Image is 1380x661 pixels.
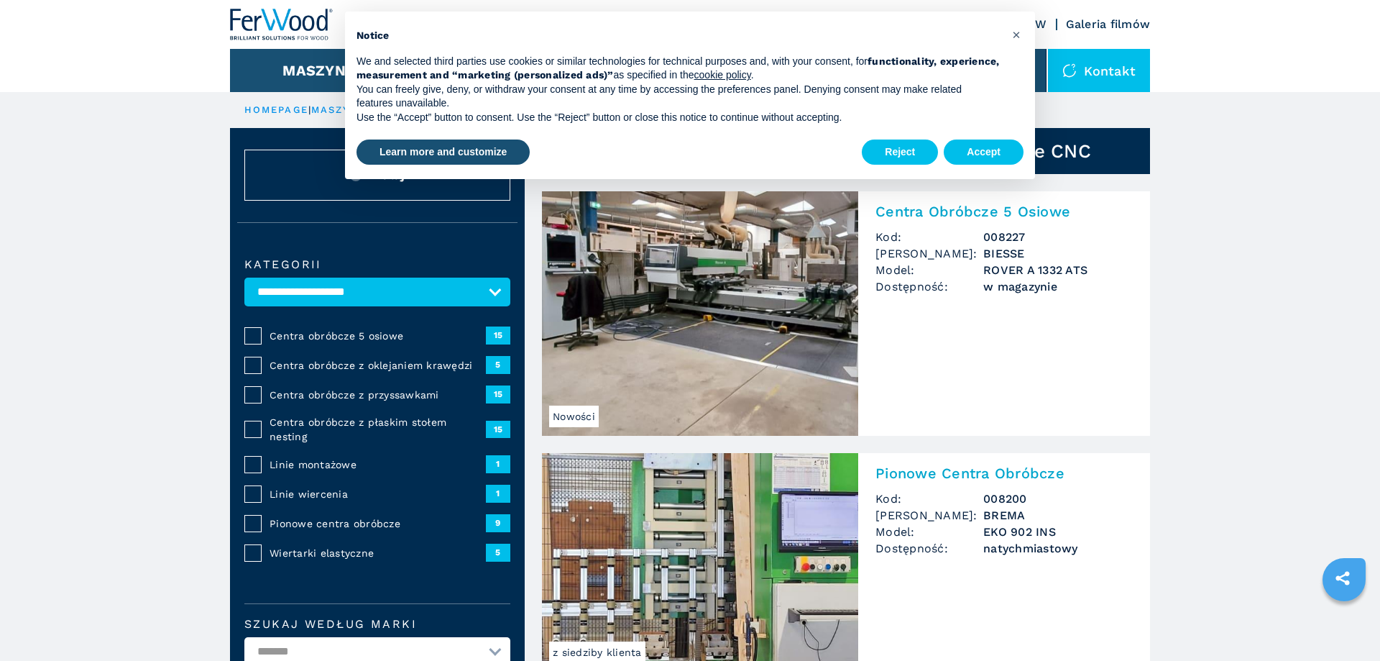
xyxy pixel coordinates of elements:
span: natychmiastowy [983,540,1133,557]
a: cookie policy [694,69,751,81]
iframe: Chat [1319,596,1369,650]
button: Learn more and customize [356,140,530,165]
span: | [308,104,311,115]
span: 15 [486,386,510,403]
span: 9 [486,514,510,532]
span: Dostępność: [875,278,983,295]
span: 5 [486,544,510,561]
strong: functionality, experience, measurement and “marketing (personalized ads)” [356,55,1000,81]
span: Kod: [875,229,983,245]
div: Kontakt [1048,49,1150,92]
h3: 008200 [983,491,1133,507]
span: Model: [875,524,983,540]
span: Dostępność: [875,540,983,557]
label: kategorii [244,259,510,270]
span: Centra obróbcze z przyssawkami [270,388,486,402]
span: Linie wiercenia [270,487,486,501]
a: Centra Obróbcze 5 Osiowe BIESSE ROVER A 1332 ATSNowościCentra Obróbcze 5 OsioweKod:008227[PERSON_... [542,191,1150,436]
span: 1 [486,455,510,473]
h2: Pionowe Centra Obróbcze [875,465,1133,482]
h3: ROVER A 1332 ATS [983,262,1133,278]
span: Kod: [875,491,983,507]
span: Centra obróbcze z oklejaniem krawędzi [270,358,486,373]
label: Szukaj według marki [244,619,510,630]
span: 5 [486,356,510,373]
p: We and selected third parties use cookies or similar technologies for technical purposes and, wit... [356,55,1000,83]
button: Close this notice [1005,23,1028,46]
a: HOMEPAGE [244,104,308,115]
img: Centra Obróbcze 5 Osiowe BIESSE ROVER A 1332 ATS [542,191,858,436]
h2: Centra Obróbcze 5 Osiowe [875,203,1133,220]
h3: BREMA [983,507,1133,524]
a: maszyny [311,104,367,115]
span: [PERSON_NAME]: [875,507,983,524]
span: Centra obróbcze 5 osiowe [270,329,486,343]
h3: EKO 902 INS [983,524,1133,540]
span: Centra obróbcze z płaskim stołem nesting [270,415,486,444]
p: You can freely give, deny, or withdraw your consent at any time by accessing the preferences pane... [356,83,1000,111]
p: Use the “Accept” button to consent. Use the “Reject” button or close this notice to continue with... [356,111,1000,125]
span: [PERSON_NAME]: [875,245,983,262]
h3: 008227 [983,229,1133,245]
a: sharethis [1325,560,1361,596]
span: 15 [486,327,510,344]
a: Galeria filmów [1066,17,1151,31]
span: 15 [486,421,510,438]
button: Maszyny [282,62,355,79]
button: Reject [862,140,938,165]
span: Model: [875,262,983,278]
h3: BIESSE [983,245,1133,262]
span: 1 [486,485,510,502]
h2: Notice [356,29,1000,43]
img: Ferwood [230,9,333,40]
span: Nowości [549,406,599,427]
button: ResetAnuluj [244,150,510,201]
span: w magazynie [983,278,1133,295]
span: × [1012,26,1021,43]
span: Pionowe centra obróbcze [270,516,486,531]
img: Kontakt [1062,63,1077,78]
span: Wiertarki elastyczne [270,546,486,560]
span: Linie montażowe [270,457,486,472]
button: Accept [944,140,1023,165]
